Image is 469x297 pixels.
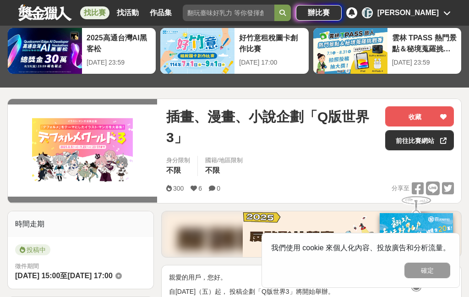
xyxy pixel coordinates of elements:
div: 身分限制 [166,156,190,165]
span: 至 [60,272,67,280]
span: 我們使用 cookie 來個人化內容、投放廣告和分析流量。 [271,244,450,252]
span: 6 [198,185,202,192]
span: 投稿中 [15,244,50,255]
span: [DATE] 17:00 [67,272,112,280]
div: 2025高通台灣AI黑客松 [87,33,151,53]
img: c171a689-fb2c-43c6-a33c-e56b1f4b2190.jpg [380,213,453,274]
a: 找活動 [113,6,142,19]
span: 徵件期間 [15,263,39,269]
div: 國籍/地區限制 [205,156,243,165]
div: [DATE] 23:59 [392,58,457,67]
span: 0 [217,185,220,192]
span: 不限 [166,166,181,174]
a: 找比賽 [80,6,109,19]
input: 翻玩臺味好乳力 等你發揮創意！ [183,5,274,21]
span: 分享至 [392,181,409,195]
a: 雲林 TPASS 熱門景點＆秘境蒐羅挑戰賽[DATE] 23:59 [313,27,462,74]
span: 300 [173,185,184,192]
button: 收藏 [385,106,454,126]
button: 確定 [404,263,450,278]
p: 親愛的用戶，您好。 [169,273,454,282]
img: Cover Image [8,104,157,197]
div: [PERSON_NAME] [362,7,373,18]
img: a4855628-00b8-41f8-a613-820409126040.png [243,211,380,257]
a: 辦比賽 [296,5,342,21]
span: [DATE] 15:00 [15,272,60,280]
a: 作品集 [146,6,175,19]
div: 雲林 TPASS 熱門景點＆秘境蒐羅挑戰賽 [392,33,457,53]
div: 好竹意租稅圖卡創作比賽 [239,33,304,53]
p: 自[DATE]（五）起， 投稿企劃「Q版世界3」將開始舉辦。 [169,287,454,297]
span: 插畫、漫畫、小說企劃「Q版世界3」 [166,106,378,148]
div: [DATE] 23:59 [87,58,151,67]
div: 時間走期 [8,211,153,237]
a: 前往比賽網站 [385,130,454,150]
div: [DATE] 17:00 [239,58,304,67]
a: 好竹意租稅圖卡創作比賽[DATE] 17:00 [160,27,309,74]
div: [PERSON_NAME] [377,7,439,18]
a: 2025高通台灣AI黑客松[DATE] 23:59 [7,27,156,74]
span: 不限 [205,166,220,174]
